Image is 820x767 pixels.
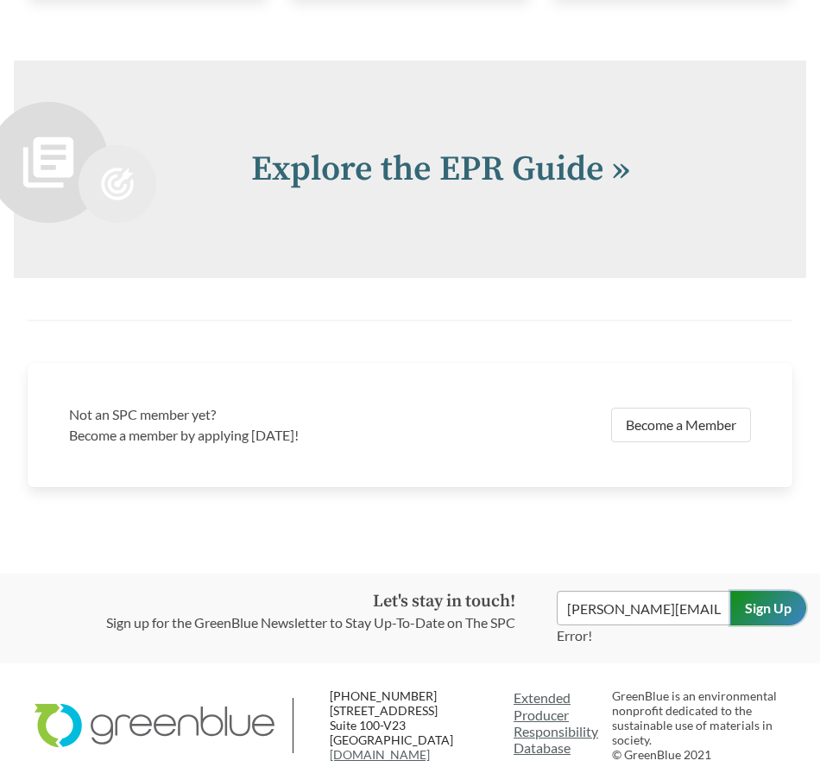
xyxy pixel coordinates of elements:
a: [DOMAIN_NAME] [330,747,430,762]
p: Become a member by applying [DATE]! [69,425,400,446]
a: Extended Producer ResponsibilityDatabase [514,689,598,756]
p: GreenBlue is an environmental nonprofit dedicated to the sustainable use of materials in society.... [612,689,785,762]
h3: Not an SPC member yet? [69,404,400,425]
p: Error! [557,625,731,646]
a: Explore the EPR Guide » [251,148,630,191]
a: Become a Member [611,408,751,442]
p: [PHONE_NUMBER] [STREET_ADDRESS] Suite 100-V23 [GEOGRAPHIC_DATA] [330,689,514,762]
p: Sign up for the GreenBlue Newsletter to Stay Up-To-Date on The SPC [106,612,515,633]
input: Sign Up [730,591,806,625]
strong: Let's stay in touch! [373,591,515,612]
